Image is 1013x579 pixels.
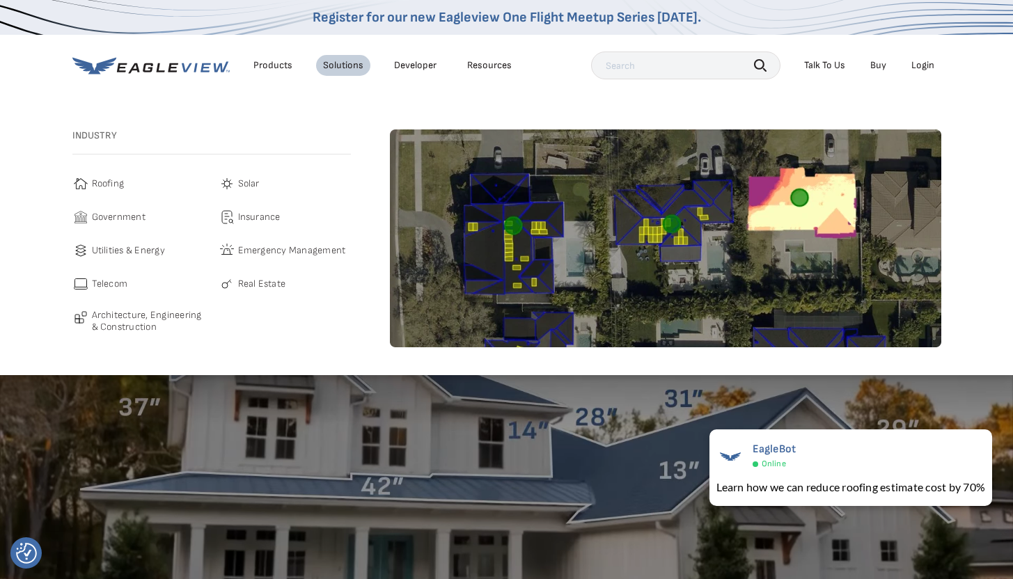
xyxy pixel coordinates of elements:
[72,129,351,142] h3: Industry
[238,242,346,259] span: Emergency Management
[92,209,146,225] span: Government
[253,59,292,72] div: Products
[716,479,985,495] div: Learn how we can reduce roofing estimate cost by 70%
[72,309,205,333] a: Architecture, Engineering & Construction
[16,543,37,564] button: Consent Preferences
[313,9,701,26] a: Register for our new Eagleview One Flight Meetup Series [DATE].
[72,175,205,192] a: Roofing
[92,309,205,333] span: Architecture, Engineering & Construction
[238,175,260,192] span: Solar
[390,129,941,347] img: solar-image-1.webp
[219,175,351,192] a: Solar
[753,443,796,456] span: EagleBot
[394,59,437,72] a: Developer
[762,459,786,469] span: Online
[92,276,128,292] span: Telecom
[72,242,89,259] img: utilities-icon.svg
[238,276,286,292] span: Real Estate
[92,242,165,259] span: Utilities & Energy
[72,209,89,225] img: government-icon.svg
[72,242,205,259] a: Utilities & Energy
[92,175,125,192] span: Roofing
[467,59,512,72] div: Resources
[870,59,886,72] a: Buy
[219,209,351,225] a: Insurance
[219,242,235,259] img: emergency-icon.svg
[219,276,351,292] a: Real Estate
[219,209,235,225] img: insurance-icon.svg
[72,209,205,225] a: Government
[323,59,363,72] div: Solutions
[72,175,89,192] img: roofing-icon.svg
[716,443,744,470] img: EagleBot
[219,175,235,192] img: solar-icon.svg
[72,276,205,292] a: Telecom
[16,543,37,564] img: Revisit consent button
[591,51,780,79] input: Search
[238,209,281,225] span: Insurance
[911,59,934,72] div: Login
[72,309,89,326] img: architecture-icon.svg
[219,242,351,259] a: Emergency Management
[72,276,89,292] img: telecom-icon.svg
[219,276,235,292] img: real-estate-icon.svg
[804,59,845,72] div: Talk To Us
